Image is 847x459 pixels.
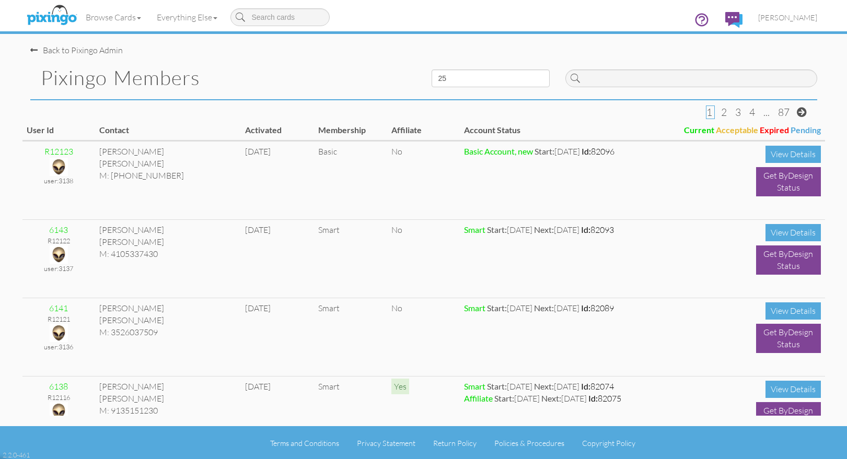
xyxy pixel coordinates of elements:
div: 6138 [27,381,91,393]
div: R12123 [27,146,91,158]
a: Return Policy [433,439,477,448]
td: Smart [314,298,387,376]
div: Activated [245,124,310,136]
a: Policies & Procedures [494,439,564,448]
strong: Id: [582,146,591,156]
div: user:3137 [27,264,91,273]
span: [DATE] [494,393,540,404]
div: Get ByDesign Status [756,324,821,353]
span: [DATE] [487,225,532,235]
span: [DATE] [534,225,579,235]
span: [DATE] [487,381,532,392]
div: Membership [318,124,383,136]
div: M: 4105337430 [99,248,237,260]
td: [DATE] [241,220,314,298]
span: Acceptable [716,125,758,135]
a: Browse Cards [78,4,149,30]
strong: Next: [534,225,554,234]
strong: Start: [487,303,507,313]
div: user:3138 [27,176,91,185]
span: 82096 [582,146,614,157]
strong: Affiliate [464,393,493,403]
span: 82093 [581,225,614,235]
div: Get ByDesign Status [756,402,821,431]
strong: Id: [581,303,590,313]
span: No [391,146,402,157]
div: View Details [765,302,821,320]
img: alien.png [50,245,68,264]
img: comments.svg [725,12,742,28]
span: 82075 [588,393,621,404]
div: M: 3526037509 [99,326,237,338]
strong: Start: [535,146,554,156]
strong: Smart [464,225,485,234]
span: 87 [778,106,790,119]
span: Pending [791,125,821,135]
span: [DATE] [534,381,579,392]
strong: Smart [464,381,485,391]
span: ... [763,106,770,119]
a: Privacy Statement [357,439,415,448]
span: Account Status [464,125,520,135]
div: [PERSON_NAME] [99,381,237,393]
img: alien.png [50,158,68,176]
span: 82074 [581,381,614,392]
div: [PERSON_NAME] [99,314,237,326]
div: R12122 [27,236,91,245]
span: [DATE] [541,393,587,404]
div: View Details [765,381,821,398]
strong: Id: [581,381,590,391]
a: Copyright Policy [582,439,635,448]
strong: Start: [494,393,514,403]
strong: Smart [464,303,485,313]
a: Everything Else [149,4,225,30]
div: R12116 [27,393,91,402]
div: [PERSON_NAME] [99,302,237,314]
span: 4 [749,106,755,119]
img: pixingo logo [24,3,79,29]
div: Contact [99,124,237,136]
span: Expired [760,125,789,135]
strong: Next: [534,381,554,391]
span: No [391,225,402,235]
div: Get ByDesign Status [756,245,821,275]
div: user:3136 [27,342,91,351]
div: View Details [765,224,821,241]
img: alien.png [50,402,68,420]
div: Affiliate [391,124,456,136]
td: [DATE] [241,376,314,455]
td: Basic [314,142,387,220]
strong: Start: [487,381,507,391]
span: No [391,303,402,313]
nav-back: Pixingo Admin [30,34,817,56]
strong: Next: [541,393,561,403]
strong: Id: [581,225,590,234]
div: [PERSON_NAME] [99,146,237,158]
img: alien.png [50,324,68,342]
td: [DATE] [241,142,314,220]
div: M: [PHONE_NUMBER] [99,170,237,182]
span: 1 [706,106,712,119]
div: [PERSON_NAME] [99,224,237,236]
a: Terms and Conditions [270,439,339,448]
div: Get ByDesign Status [756,167,821,196]
td: Smart [314,376,387,455]
span: [DATE] [534,303,579,313]
strong: Basic Account, new [464,146,533,156]
a: [PERSON_NAME] [750,4,825,31]
div: R12121 [27,314,91,324]
div: [PERSON_NAME] [99,158,237,170]
span: [DATE] [535,146,580,157]
strong: Start: [487,225,507,234]
div: [PERSON_NAME] [99,393,237,405]
strong: Next: [534,303,554,313]
div: [PERSON_NAME] [99,236,237,248]
span: Current [684,125,714,135]
div: View Details [765,146,821,163]
div: M: 9135151230 [99,405,237,417]
h1: Pixingo Members [41,67,416,89]
span: 82089 [581,303,614,313]
span: 3 [735,106,741,119]
td: Smart [314,220,387,298]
